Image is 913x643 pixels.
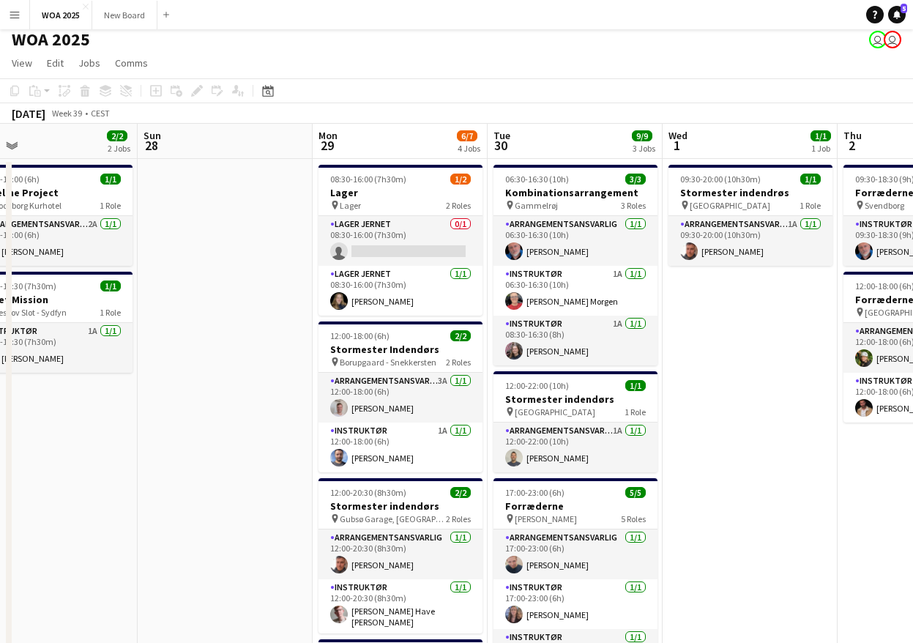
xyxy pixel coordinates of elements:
[330,330,390,341] span: 12:00-18:00 (6h)
[515,406,595,417] span: [GEOGRAPHIC_DATA]
[107,130,127,141] span: 2/2
[800,174,821,185] span: 1/1
[621,513,646,524] span: 5 Roles
[810,130,831,141] span: 1/1
[12,29,90,51] h1: WOA 2025
[100,174,121,185] span: 1/1
[493,129,510,142] span: Tue
[108,143,130,154] div: 2 Jobs
[318,165,482,316] app-job-card: 08:30-16:00 (7h30m)1/2Lager Lager2 RolesLager Jernet0/108:30-16:00 (7h30m) Lager Jernet1/108:30-1...
[446,513,471,524] span: 2 Roles
[318,129,338,142] span: Mon
[92,1,157,29] button: New Board
[458,143,480,154] div: 4 Jobs
[115,56,148,70] span: Comms
[493,316,657,365] app-card-role: Instruktør1A1/108:30-16:30 (8h)[PERSON_NAME]
[493,423,657,472] app-card-role: Arrangementsansvarlig1A1/112:00-22:00 (10h)[PERSON_NAME]
[493,186,657,199] h3: Kombinationsarrangement
[493,165,657,365] app-job-card: 06:30-16:30 (10h)3/3Kombinationsarrangement Gammelrøj3 RolesArrangementsansvarlig1/106:30-16:30 (...
[318,423,482,472] app-card-role: Instruktør1A1/112:00-18:00 (6h)[PERSON_NAME]
[457,130,477,141] span: 6/7
[330,174,406,185] span: 08:30-16:00 (7h30m)
[884,31,901,48] app-user-avatar: René Sandager
[625,380,646,391] span: 1/1
[800,200,821,211] span: 1 Role
[668,129,687,142] span: Wed
[668,165,832,266] app-job-card: 09:30-20:00 (10h30m)1/1Stormester indendrøs [GEOGRAPHIC_DATA]1 RoleArrangementsansvarlig1A1/109:3...
[625,406,646,417] span: 1 Role
[690,200,770,211] span: [GEOGRAPHIC_DATA]
[48,108,85,119] span: Week 39
[505,174,569,185] span: 06:30-16:30 (10h)
[811,143,830,154] div: 1 Job
[318,266,482,316] app-card-role: Lager Jernet1/108:30-16:00 (7h30m)[PERSON_NAME]
[330,487,406,498] span: 12:00-20:30 (8h30m)
[318,579,482,633] app-card-role: Instruktør1/112:00-20:30 (8h30m)[PERSON_NAME] Have [PERSON_NAME]
[30,1,92,29] button: WOA 2025
[843,129,862,142] span: Thu
[505,487,564,498] span: 17:00-23:00 (6h)
[109,53,154,73] a: Comms
[625,487,646,498] span: 5/5
[318,499,482,513] h3: Stormester indendørs
[668,186,832,199] h3: Stormester indendrøs
[78,56,100,70] span: Jobs
[450,330,471,341] span: 2/2
[100,307,121,318] span: 1 Role
[625,174,646,185] span: 3/3
[318,343,482,356] h3: Stormester Indendørs
[12,56,32,70] span: View
[144,129,161,142] span: Sun
[515,200,558,211] span: Gammelrøj
[47,56,64,70] span: Edit
[505,380,569,391] span: 12:00-22:00 (10h)
[12,106,45,121] div: [DATE]
[632,130,652,141] span: 9/9
[446,200,471,211] span: 2 Roles
[493,529,657,579] app-card-role: Arrangementsansvarlig1/117:00-23:00 (6h)[PERSON_NAME]
[515,513,577,524] span: [PERSON_NAME]
[493,266,657,316] app-card-role: Instruktør1A1/106:30-16:30 (10h)[PERSON_NAME] Morgen
[318,321,482,472] app-job-card: 12:00-18:00 (6h)2/2Stormester Indendørs Borupgaard - Snekkersten2 RolesArrangementsansvarlig3A1/1...
[91,108,110,119] div: CEST
[869,31,887,48] app-user-avatar: Drift Drift
[888,6,906,23] a: 5
[450,487,471,498] span: 2/2
[680,174,761,185] span: 09:30-20:00 (10h30m)
[668,216,832,266] app-card-role: Arrangementsansvarlig1A1/109:30-20:00 (10h30m)[PERSON_NAME]
[41,53,70,73] a: Edit
[493,393,657,406] h3: Stormester indendørs
[6,53,38,73] a: View
[666,137,687,154] span: 1
[493,371,657,472] app-job-card: 12:00-22:00 (10h)1/1Stormester indendørs [GEOGRAPHIC_DATA]1 RoleArrangementsansvarlig1A1/112:00-2...
[633,143,655,154] div: 3 Jobs
[450,174,471,185] span: 1/2
[141,137,161,154] span: 28
[318,478,482,633] app-job-card: 12:00-20:30 (8h30m)2/2Stormester indendørs Gubsø Garage, [GEOGRAPHIC_DATA]2 RolesArrangementsansv...
[318,216,482,266] app-card-role: Lager Jernet0/108:30-16:00 (7h30m)
[340,513,446,524] span: Gubsø Garage, [GEOGRAPHIC_DATA]
[100,280,121,291] span: 1/1
[841,137,862,154] span: 2
[493,216,657,266] app-card-role: Arrangementsansvarlig1/106:30-16:30 (10h)[PERSON_NAME]
[318,529,482,579] app-card-role: Arrangementsansvarlig1/112:00-20:30 (8h30m)[PERSON_NAME]
[621,200,646,211] span: 3 Roles
[340,200,361,211] span: Lager
[865,200,904,211] span: Svendborg
[316,137,338,154] span: 29
[901,4,907,13] span: 5
[493,579,657,629] app-card-role: Instruktør1/117:00-23:00 (6h)[PERSON_NAME]
[318,186,482,199] h3: Lager
[446,357,471,368] span: 2 Roles
[100,200,121,211] span: 1 Role
[493,499,657,513] h3: Forræderne
[72,53,106,73] a: Jobs
[491,137,510,154] span: 30
[340,357,436,368] span: Borupgaard - Snekkersten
